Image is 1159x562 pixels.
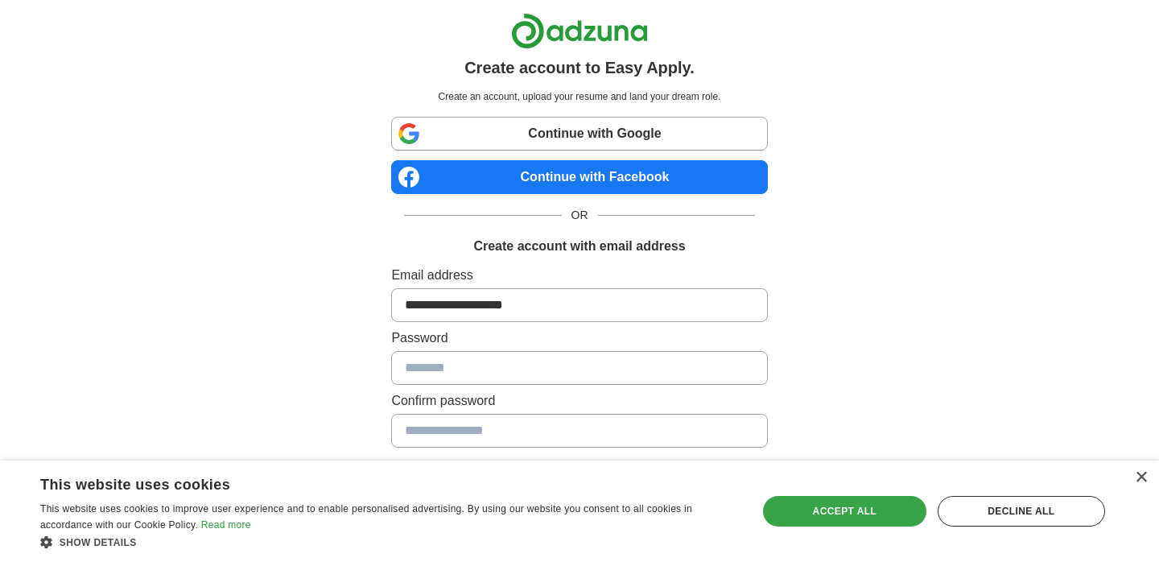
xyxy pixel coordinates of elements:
[201,519,251,531] a: Read more, opens a new window
[394,89,764,104] p: Create an account, upload your resume and land your dream role.
[40,503,692,531] span: This website uses cookies to improve user experience and to enable personalised advertising. By u...
[391,266,767,285] label: Email address
[60,537,137,548] span: Show details
[473,237,685,256] h1: Create account with email address
[464,56,695,80] h1: Create account to Easy Apply.
[391,329,767,348] label: Password
[391,391,767,411] label: Confirm password
[562,207,598,224] span: OR
[1135,472,1147,484] div: Close
[391,117,767,151] a: Continue with Google
[40,470,696,494] div: This website uses cookies
[40,534,736,550] div: Show details
[391,160,767,194] a: Continue with Facebook
[511,13,648,49] img: Adzuna logo
[763,496,926,527] div: Accept all
[938,496,1105,527] div: Decline all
